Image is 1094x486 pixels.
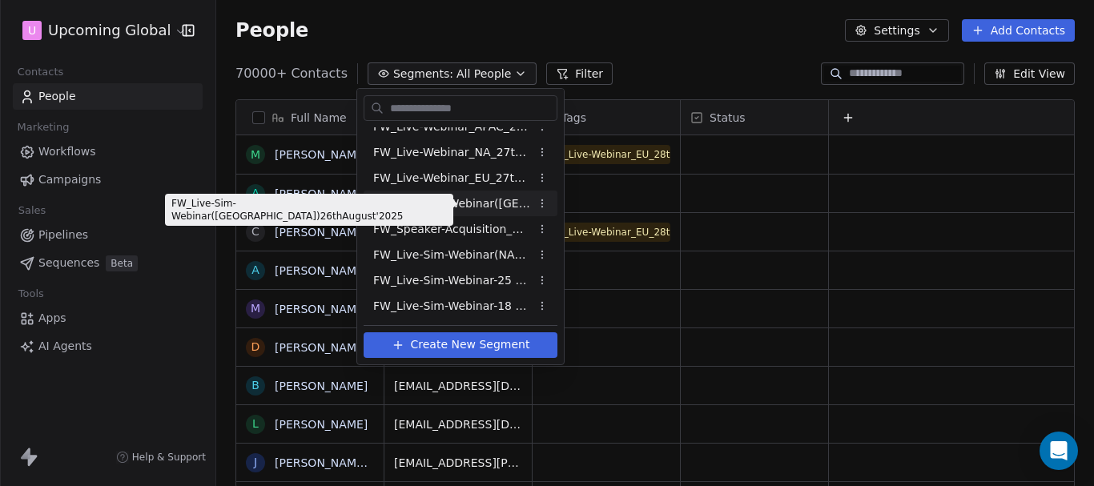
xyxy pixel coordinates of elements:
span: FW_Live-Sim-Webinar-18 Sept-[GEOGRAPHIC_DATA] [373,298,530,315]
span: FW_Live-Webinar_NA_27thAugust'25 - Batch 2 [373,144,530,161]
span: FW_Live-Sim-Webinar(NA)26thAugust'2025 [373,247,530,263]
span: FW_Live-Sim-Webinar-25 Sept'25 -[GEOGRAPHIC_DATA] [GEOGRAPHIC_DATA] [373,272,530,289]
span: FW_Live-Webinar_EU_27thAugust'25 - Batch 2 [373,170,530,187]
span: Create New Segment [411,336,530,353]
span: FW_Speaker-Acquisition_August'25 [373,221,530,238]
p: FW_Live-Sim-Webinar([GEOGRAPHIC_DATA])26thAugust'2025 [171,197,447,223]
button: Create New Segment [364,332,557,358]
